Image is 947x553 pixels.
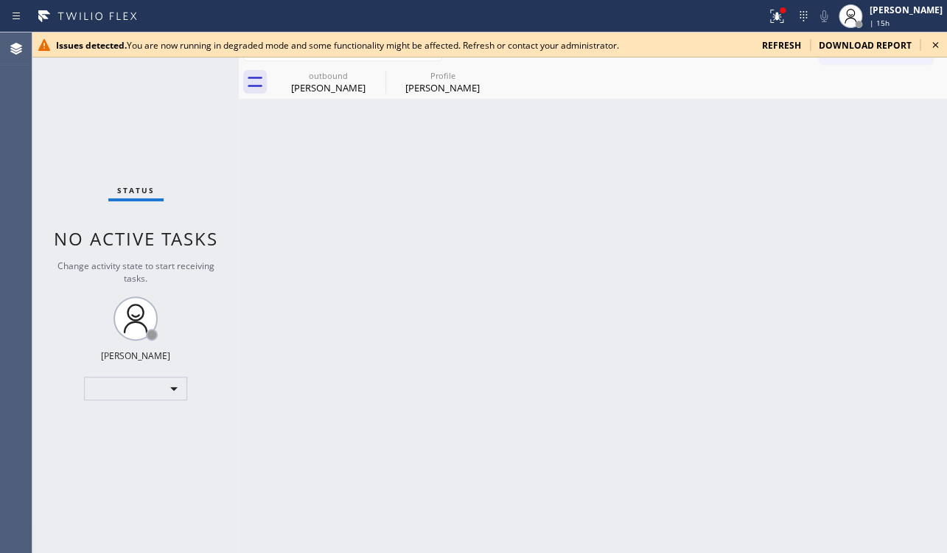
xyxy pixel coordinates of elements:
div: Ada James [387,66,498,99]
span: | 15h [870,18,890,28]
button: Mute [814,6,834,27]
div: Ada James [273,66,384,99]
div: [PERSON_NAME] [387,81,498,94]
span: Status [117,185,155,195]
div: [PERSON_NAME] [870,4,943,16]
b: Issues detected. [56,39,127,52]
span: No active tasks [54,226,218,251]
div: [PERSON_NAME] [101,349,170,362]
span: refresh [762,39,801,52]
div: outbound [273,70,384,81]
div: ​ [84,377,187,400]
span: Change activity state to start receiving tasks. [57,260,214,285]
div: You are now running in degraded mode and some functionality might be affected. Refresh or contact... [56,39,750,52]
span: download report [819,39,912,52]
div: [PERSON_NAME] [273,81,384,94]
div: Profile [387,70,498,81]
